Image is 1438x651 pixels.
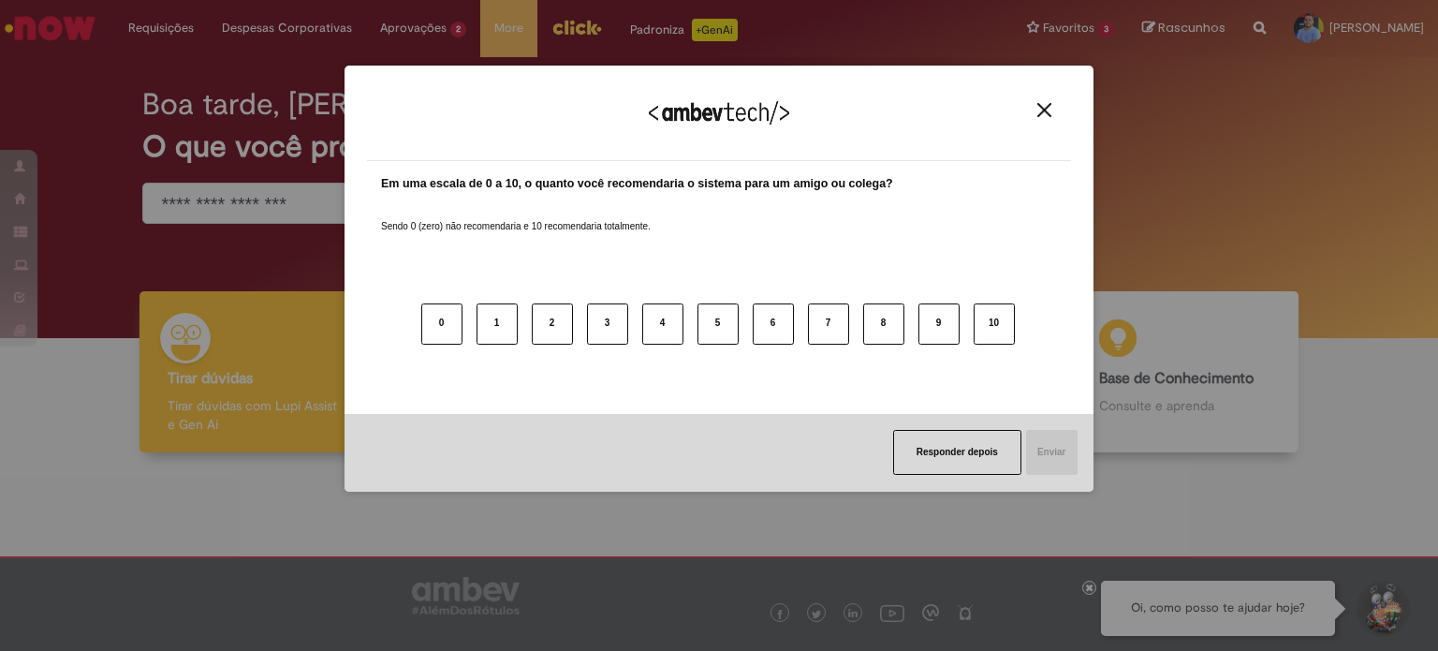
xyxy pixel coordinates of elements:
button: 10 [974,303,1015,345]
label: Sendo 0 (zero) não recomendaria e 10 recomendaria totalmente. [381,198,651,233]
button: 9 [918,303,960,345]
button: 1 [477,303,518,345]
button: 7 [808,303,849,345]
button: 4 [642,303,683,345]
button: 2 [532,303,573,345]
button: 5 [697,303,739,345]
img: Close [1037,103,1051,117]
button: 0 [421,303,462,345]
button: 6 [753,303,794,345]
button: Responder depois [893,430,1021,475]
img: Logo Ambevtech [649,101,789,125]
label: Em uma escala de 0 a 10, o quanto você recomendaria o sistema para um amigo ou colega? [381,175,893,193]
button: 3 [587,303,628,345]
button: Close [1032,102,1057,118]
button: 8 [863,303,904,345]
